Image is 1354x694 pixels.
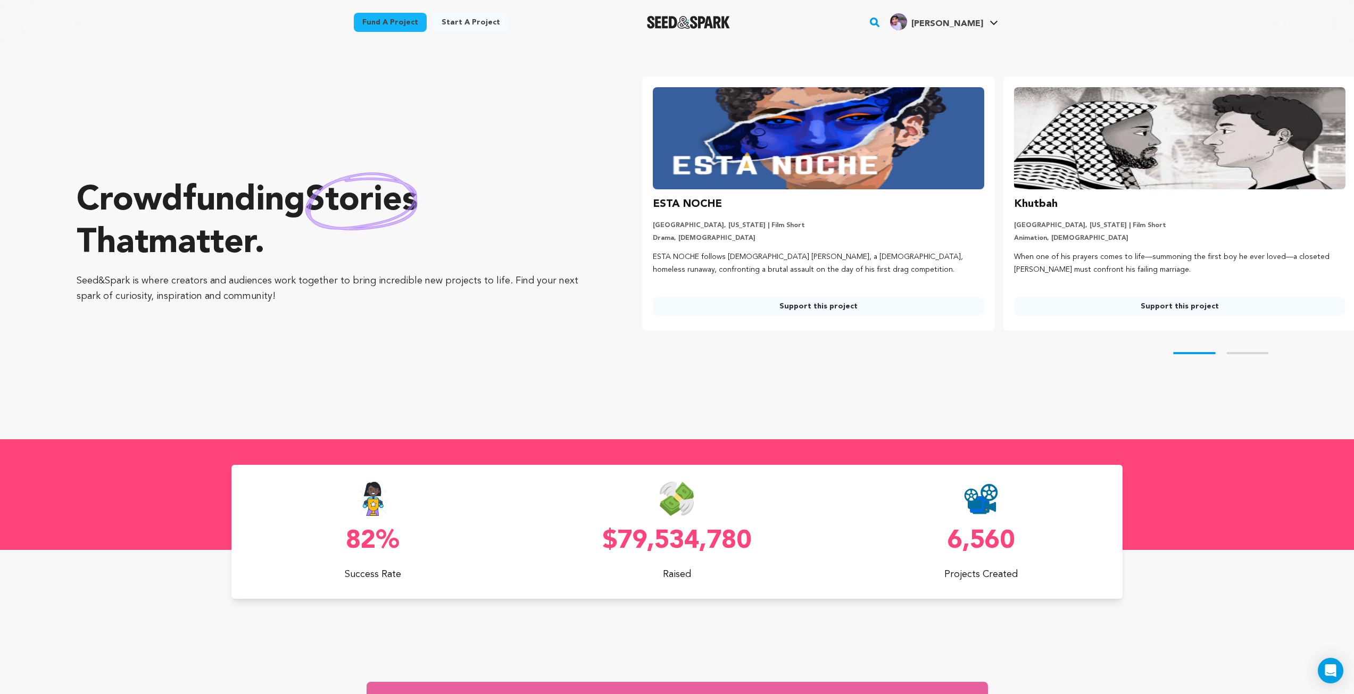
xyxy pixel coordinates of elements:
[148,227,254,261] span: matter
[354,13,427,32] a: Fund a project
[888,11,1000,30] a: Eli W.'s Profile
[305,172,418,230] img: hand sketched image
[647,16,730,29] img: Seed&Spark Logo Dark Mode
[536,529,819,554] p: $79,534,780
[647,16,730,29] a: Seed&Spark Homepage
[1014,196,1058,213] h3: Khutbah
[77,273,600,304] p: Seed&Spark is where creators and audiences work together to bring incredible new projects to life...
[890,13,907,30] img: 760bbe3fc45a0e49.jpg
[1014,221,1345,230] p: [GEOGRAPHIC_DATA], [US_STATE] | Film Short
[356,482,389,516] img: Seed&Spark Success Rate Icon
[433,13,509,32] a: Start a project
[890,13,983,30] div: Eli W.'s Profile
[231,529,514,554] p: 82%
[888,11,1000,34] span: Eli W.'s Profile
[653,221,984,230] p: [GEOGRAPHIC_DATA], [US_STATE] | Film Short
[660,482,694,516] img: Seed&Spark Money Raised Icon
[840,567,1123,582] p: Projects Created
[1014,251,1345,277] p: When one of his prayers comes to life—summoning the first boy he ever loved—a closeted [PERSON_NA...
[536,567,819,582] p: Raised
[964,482,998,516] img: Seed&Spark Projects Created Icon
[653,87,984,189] img: ESTA NOCHE image
[1014,297,1345,316] a: Support this project
[653,234,984,243] p: Drama, [DEMOGRAPHIC_DATA]
[653,297,984,316] a: Support this project
[1014,87,1345,189] img: Khutbah image
[1318,658,1343,683] div: Open Intercom Messenger
[653,196,722,213] h3: ESTA NOCHE
[911,20,983,28] span: [PERSON_NAME]
[231,567,514,582] p: Success Rate
[1014,234,1345,243] p: Animation, [DEMOGRAPHIC_DATA]
[840,529,1123,554] p: 6,560
[653,251,984,277] p: ESTA NOCHE follows [DEMOGRAPHIC_DATA] [PERSON_NAME], a [DEMOGRAPHIC_DATA], homeless runaway, conf...
[77,180,600,265] p: Crowdfunding that .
